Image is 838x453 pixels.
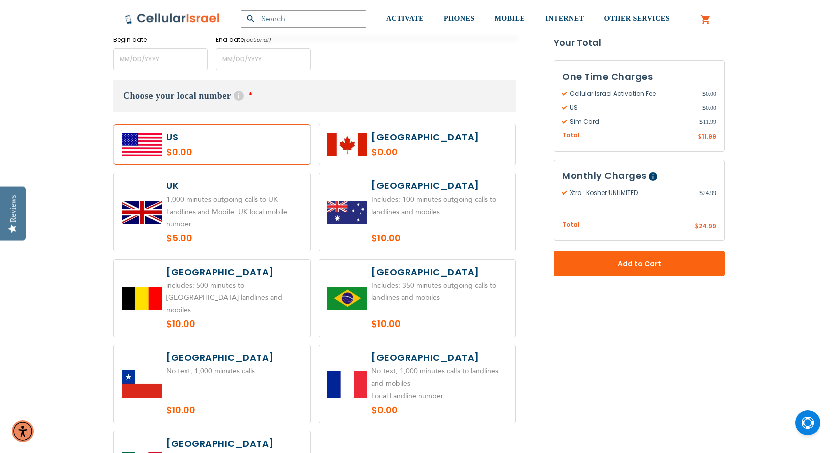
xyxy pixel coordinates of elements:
span: US [562,103,702,112]
span: Total [562,131,580,140]
span: INTERNET [545,15,584,22]
span: Cellular Israel Activation Fee [562,89,702,98]
span: $ [698,133,702,142]
div: Accessibility Menu [12,420,34,442]
span: Xtra : Kosher UNLIMITED [562,188,699,198]
span: 11.99 [702,132,716,141]
button: Add to Cart [554,251,725,276]
label: Begin date [113,35,208,44]
span: 0.00 [702,89,716,98]
span: ACTIVATE [386,15,424,22]
span: Help [234,91,244,101]
input: MM/DD/YYYY [113,48,208,70]
label: End date [216,35,311,44]
span: Add to Cart [587,258,692,269]
span: PHONES [444,15,475,22]
span: Total [562,220,580,230]
span: $ [702,103,706,112]
span: Help [649,172,657,181]
input: MM/DD/YYYY [216,48,311,70]
span: MOBILE [495,15,525,22]
h3: One Time Charges [562,69,716,84]
span: $ [702,89,706,98]
span: Monthly Charges [562,169,647,182]
span: 0.00 [702,103,716,112]
strong: Your Total [554,35,725,50]
div: Reviews [9,195,18,222]
input: Search [241,10,366,28]
i: (optional) [244,36,271,44]
span: $ [699,117,703,126]
img: Cellular Israel Logo [125,13,220,25]
span: 24.99 [699,222,716,230]
span: 24.99 [699,188,716,198]
span: $ [699,188,703,198]
span: $ [695,222,699,231]
span: 11.99 [699,117,716,126]
span: Sim Card [562,117,699,126]
span: OTHER SERVICES [604,15,670,22]
span: Choose your local number [123,91,231,101]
